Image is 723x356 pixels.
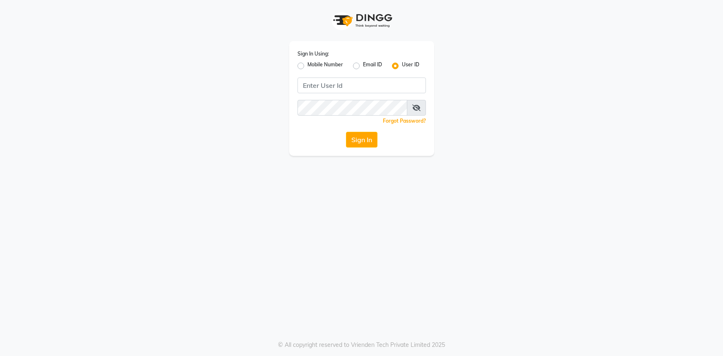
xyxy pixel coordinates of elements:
label: Email ID [363,61,382,71]
input: Username [297,100,407,116]
a: Forgot Password? [383,118,426,124]
button: Sign In [346,132,377,148]
label: Mobile Number [307,61,343,71]
label: Sign In Using: [297,50,329,58]
input: Username [297,77,426,93]
label: User ID [402,61,419,71]
img: logo1.svg [329,8,395,33]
